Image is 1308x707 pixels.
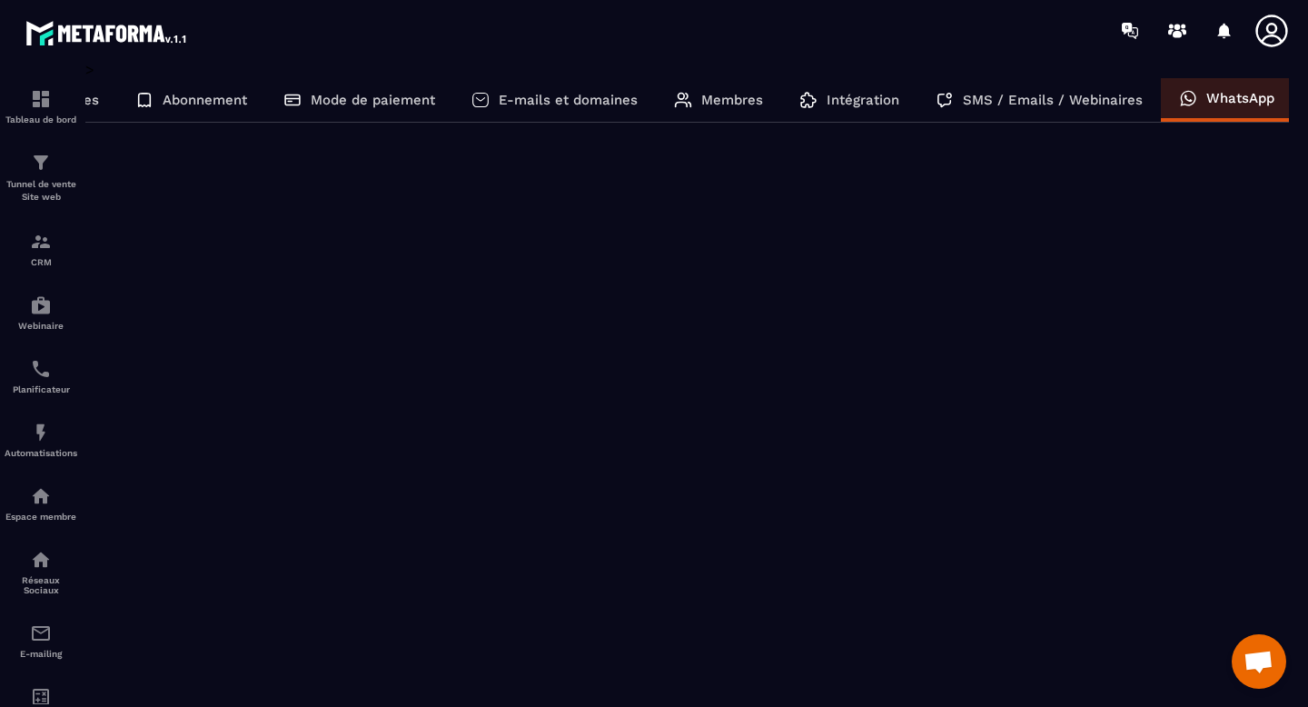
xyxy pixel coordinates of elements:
[30,88,52,110] img: formation
[5,575,77,595] p: Réseaux Sociaux
[25,16,189,49] img: logo
[5,75,77,138] a: formationformationTableau de bord
[30,422,52,443] img: automations
[5,281,77,344] a: automationsautomationsWebinaire
[5,321,77,331] p: Webinaire
[5,609,77,672] a: emailemailE-mailing
[5,257,77,267] p: CRM
[5,535,77,609] a: social-networksocial-networkRéseaux Sociaux
[499,92,638,108] p: E-mails et domaines
[5,178,77,204] p: Tunnel de vente Site web
[5,217,77,281] a: formationformationCRM
[30,231,52,253] img: formation
[5,344,77,408] a: schedulerschedulerPlanificateur
[5,138,77,217] a: formationformationTunnel de vente Site web
[311,92,435,108] p: Mode de paiement
[5,649,77,659] p: E-mailing
[30,294,52,316] img: automations
[1232,634,1286,689] div: Ouvrir le chat
[163,92,247,108] p: Abonnement
[5,384,77,394] p: Planificateur
[701,92,763,108] p: Membres
[30,358,52,380] img: scheduler
[1206,90,1274,106] p: WhatsApp
[30,549,52,571] img: social-network
[5,408,77,472] a: automationsautomationsAutomatisations
[30,485,52,507] img: automations
[30,622,52,644] img: email
[30,152,52,174] img: formation
[5,115,77,124] p: Tableau de bord
[963,92,1143,108] p: SMS / Emails / Webinaires
[5,448,77,458] p: Automatisations
[85,61,1290,123] div: >
[5,472,77,535] a: automationsautomationsEspace membre
[827,92,899,108] p: Intégration
[5,512,77,522] p: Espace membre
